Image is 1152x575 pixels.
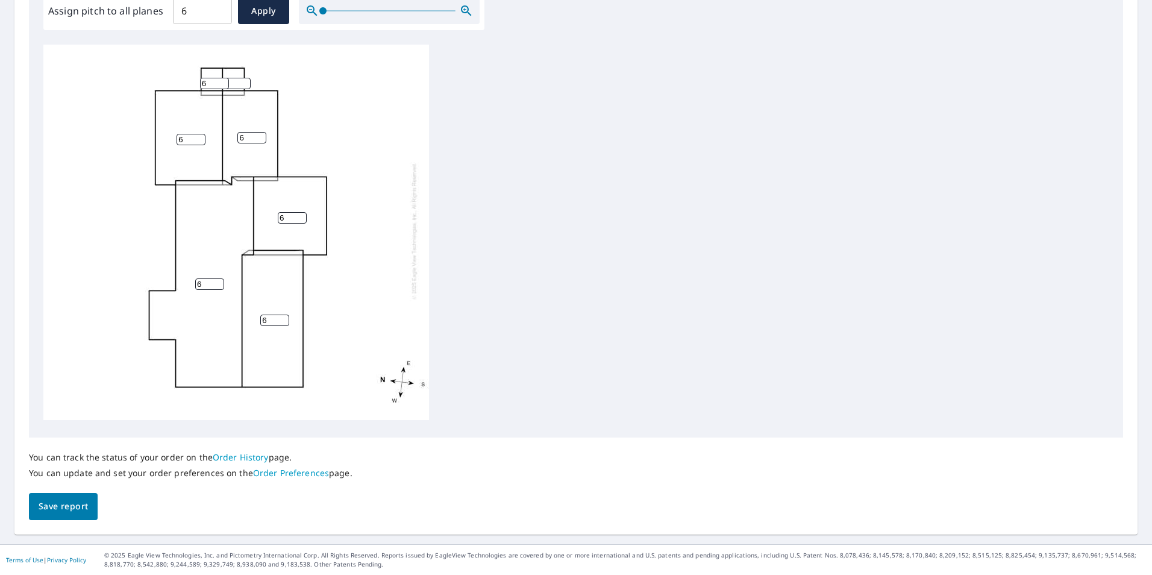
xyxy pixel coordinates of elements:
[248,4,280,19] span: Apply
[47,556,86,564] a: Privacy Policy
[213,451,269,463] a: Order History
[253,467,329,479] a: Order Preferences
[29,493,98,520] button: Save report
[29,452,352,463] p: You can track the status of your order on the page.
[6,556,43,564] a: Terms of Use
[6,556,86,564] p: |
[48,4,163,18] label: Assign pitch to all planes
[29,468,352,479] p: You can update and set your order preferences on the page.
[104,551,1146,569] p: © 2025 Eagle View Technologies, Inc. and Pictometry International Corp. All Rights Reserved. Repo...
[39,499,88,514] span: Save report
